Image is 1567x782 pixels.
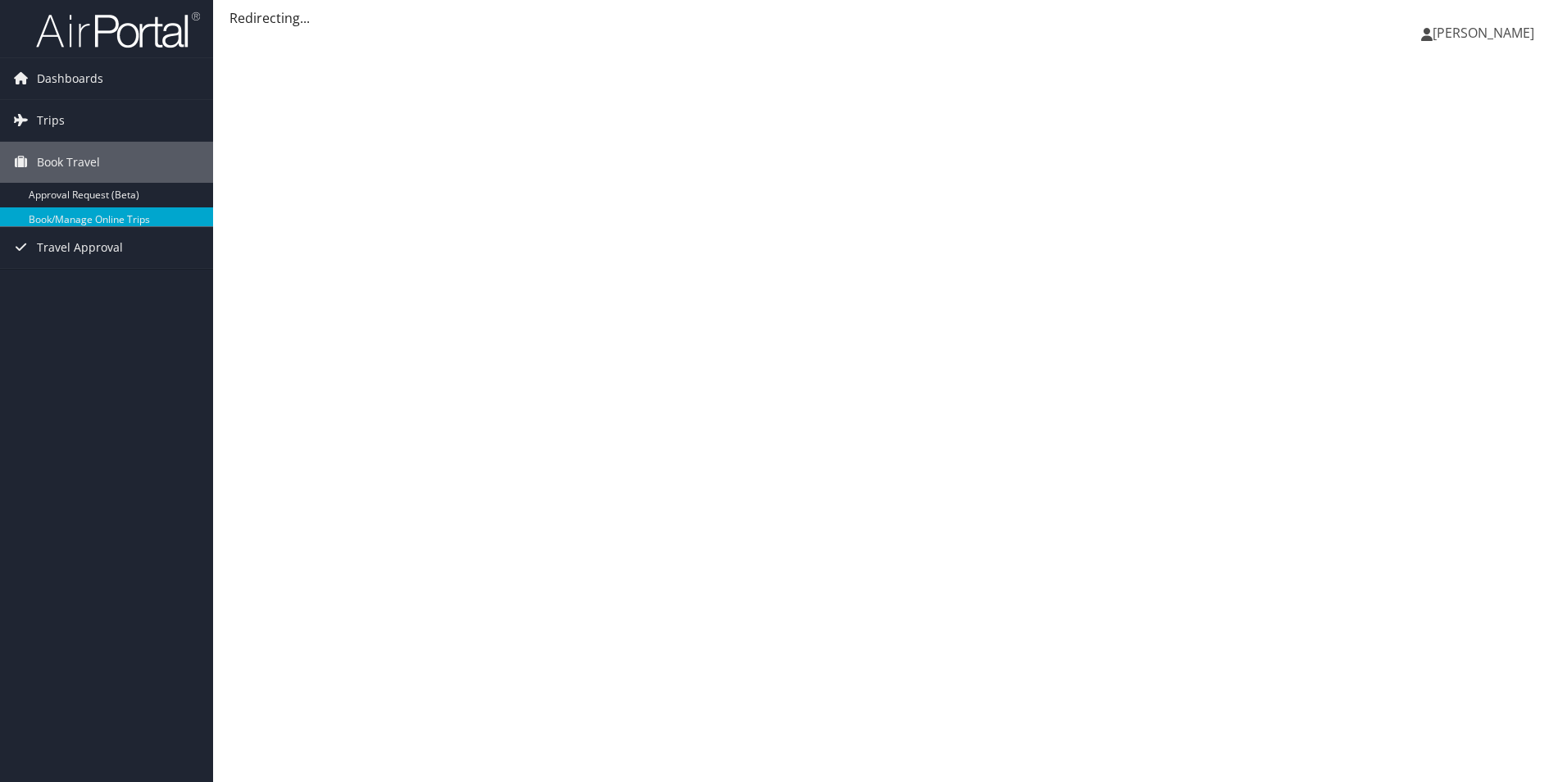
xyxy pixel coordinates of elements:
[229,8,1551,28] div: Redirecting...
[37,142,100,183] span: Book Travel
[1421,8,1551,57] a: [PERSON_NAME]
[37,100,65,141] span: Trips
[1433,24,1534,42] span: [PERSON_NAME]
[37,227,123,268] span: Travel Approval
[37,58,103,99] span: Dashboards
[36,11,200,49] img: airportal-logo.png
